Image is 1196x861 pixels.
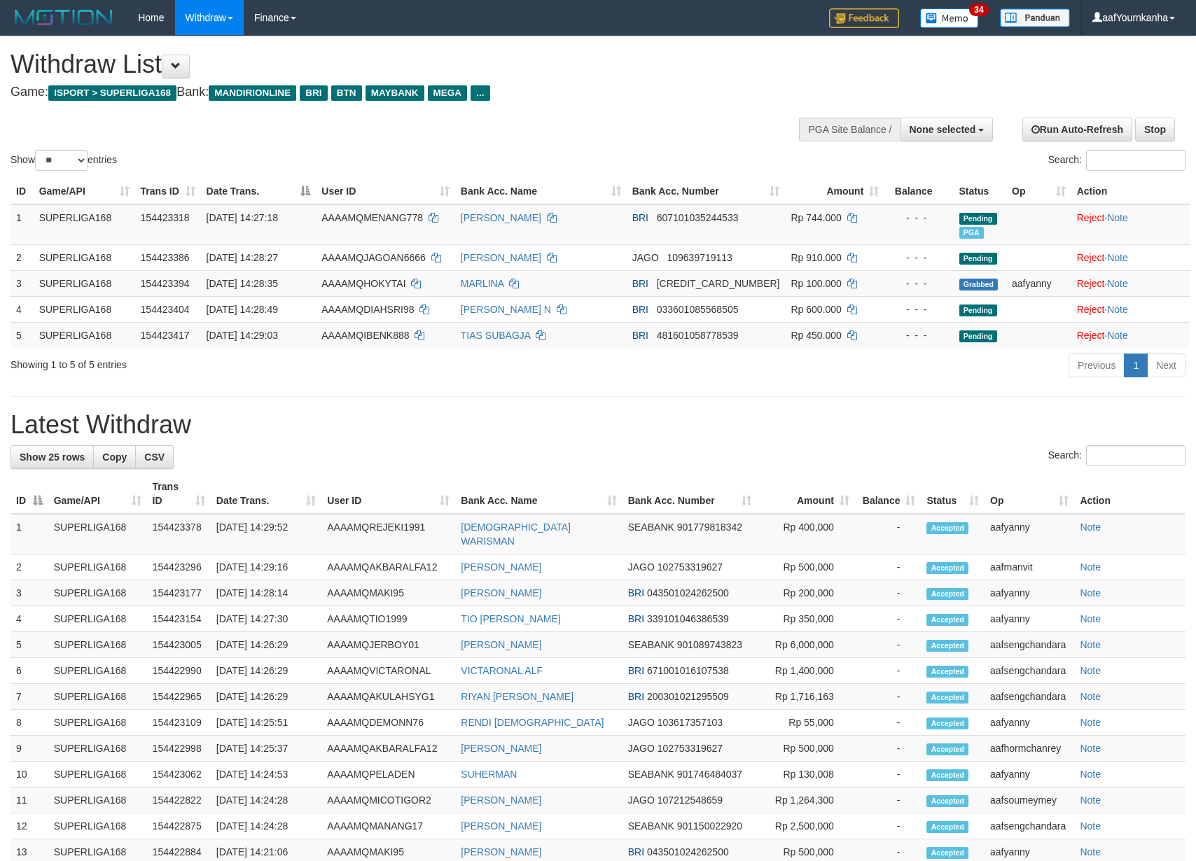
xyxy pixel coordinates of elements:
[855,632,922,658] td: -
[890,328,947,342] div: - - -
[11,554,48,580] td: 2
[926,692,968,703] span: Accepted
[647,691,729,702] span: Copy 200301021295509 to clipboard
[1135,118,1175,141] a: Stop
[211,514,321,554] td: [DATE] 14:29:52
[135,178,201,204] th: Trans ID: activate to sort column ascending
[461,769,517,780] a: SUHERMAN
[147,606,211,632] td: 154423154
[1080,561,1101,573] a: Note
[1071,244,1190,270] td: ·
[471,85,489,101] span: ...
[209,85,296,101] span: MANDIRIONLINE
[11,580,48,606] td: 3
[1077,330,1105,341] a: Reject
[11,658,48,684] td: 6
[985,762,1074,787] td: aafyanny
[461,794,541,806] a: [PERSON_NAME]
[428,85,468,101] span: MEGA
[757,787,855,813] td: Rp 1,264,300
[11,684,48,710] td: 7
[211,658,321,684] td: [DATE] 14:26:29
[34,296,135,322] td: SUPERLIGA168
[658,561,723,573] span: Copy 102753319627 to clipboard
[628,769,674,780] span: SEABANK
[855,580,922,606] td: -
[628,521,674,533] span: SEABANK
[366,85,424,101] span: MAYBANK
[1071,204,1190,245] td: ·
[985,710,1074,736] td: aafyanny
[757,684,855,710] td: Rp 1,716,163
[926,614,968,626] span: Accepted
[1086,150,1185,171] input: Search:
[48,85,176,101] span: ISPORT > SUPERLIGA168
[628,717,655,728] span: JAGO
[34,204,135,245] td: SUPERLIGA168
[321,762,455,787] td: AAAAMQPELADEN
[211,554,321,580] td: [DATE] 14:29:16
[321,212,423,223] span: AAAAMQMENANG778
[926,795,968,807] span: Accepted
[201,178,317,204] th: Date Trans.: activate to sort column descending
[11,787,48,813] td: 11
[757,580,855,606] td: Rp 200,000
[321,580,455,606] td: AAAAMQMAKI95
[632,252,659,263] span: JAGO
[1086,445,1185,466] input: Search:
[829,8,899,28] img: Feedback.jpg
[321,330,409,341] span: AAAAMQIBENK888
[11,270,34,296] td: 3
[647,613,729,624] span: Copy 339101046386539 to clipboard
[926,769,968,781] span: Accepted
[959,279,999,290] span: Grabbed
[11,632,48,658] td: 5
[461,743,541,754] a: [PERSON_NAME]
[855,474,922,514] th: Balance: activate to sort column ascending
[321,710,455,736] td: AAAAMQDEMONN76
[461,691,573,702] a: RIYAN [PERSON_NAME]
[11,322,34,348] td: 5
[627,178,786,204] th: Bank Acc. Number: activate to sort column ascending
[632,278,648,289] span: BRI
[632,212,648,223] span: BRI
[11,244,34,270] td: 2
[969,3,988,16] span: 34
[141,330,190,341] span: 154423417
[985,474,1074,514] th: Op: activate to sort column ascending
[1080,743,1101,754] a: Note
[321,252,426,263] span: AAAAMQJAGOAN6666
[959,213,997,225] span: Pending
[1107,304,1128,315] a: Note
[791,252,841,263] span: Rp 910.000
[1080,665,1101,676] a: Note
[890,211,947,225] div: - - -
[455,178,627,204] th: Bank Acc. Name: activate to sort column ascending
[785,178,884,204] th: Amount: activate to sort column ascending
[141,252,190,263] span: 154423386
[11,474,48,514] th: ID: activate to sort column descending
[855,606,922,632] td: -
[207,212,278,223] span: [DATE] 14:27:18
[926,821,968,833] span: Accepted
[211,632,321,658] td: [DATE] 14:26:29
[211,474,321,514] th: Date Trans.: activate to sort column ascending
[11,813,48,839] td: 12
[926,666,968,678] span: Accepted
[667,252,732,263] span: Copy 109639719113 to clipboard
[147,514,211,554] td: 154423378
[321,606,455,632] td: AAAAMQTIO1999
[147,813,211,839] td: 154422875
[1107,278,1128,289] a: Note
[628,820,674,832] span: SEABANK
[102,451,127,463] span: Copy
[48,632,147,658] td: SUPERLIGA168
[791,278,841,289] span: Rp 100.000
[677,639,742,650] span: Copy 901089743823 to clipboard
[147,658,211,684] td: 154422990
[985,787,1074,813] td: aafsoumeymey
[11,736,48,762] td: 9
[461,212,541,223] a: [PERSON_NAME]
[657,212,739,223] span: Copy 607101035244533 to clipboard
[1074,474,1185,514] th: Action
